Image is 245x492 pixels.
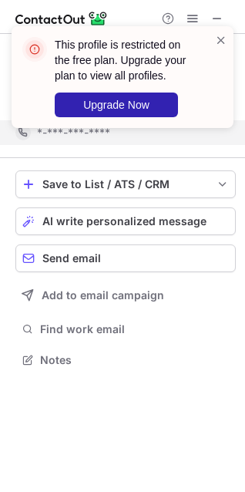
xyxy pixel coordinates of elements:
button: Notes [15,349,236,371]
button: AI write personalized message [15,207,236,235]
img: error [22,37,47,62]
button: Find work email [15,318,236,340]
span: Notes [40,353,230,367]
span: Find work email [40,322,230,336]
button: Upgrade Now [55,93,178,117]
header: This profile is restricted on the free plan. Upgrade your plan to view all profiles. [55,37,196,83]
button: save-profile-one-click [15,170,236,198]
span: AI write personalized message [42,215,206,227]
img: ContactOut v5.3.10 [15,9,108,28]
button: Send email [15,244,236,272]
button: Add to email campaign [15,281,236,309]
span: Send email [42,252,101,265]
div: Save to List / ATS / CRM [42,178,209,190]
span: Add to email campaign [42,289,164,302]
span: Upgrade Now [83,99,149,111]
